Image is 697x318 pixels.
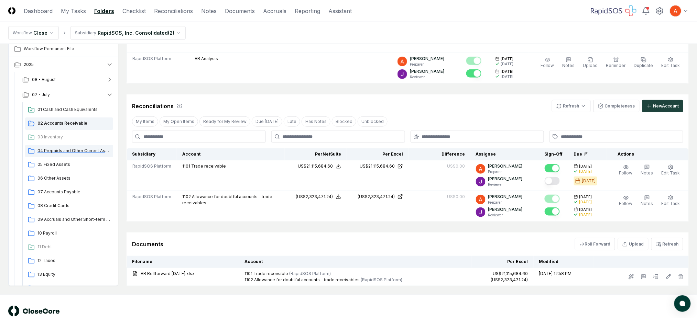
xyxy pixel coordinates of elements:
a: Notes [201,7,217,15]
span: Upload [583,63,598,68]
div: Subsidiary [75,30,96,36]
span: [DATE] [579,207,592,212]
span: RapidSOS Platform [132,194,171,200]
div: (US$2,323,471.24) [491,277,528,283]
p: Preparer [410,62,444,67]
button: Mark complete [545,164,560,172]
p: Reviewer [488,182,523,187]
th: Modified [534,256,594,268]
a: 07 Accounts Payable [25,186,113,198]
p: [PERSON_NAME] [410,56,444,62]
p: Preparer [488,200,523,205]
span: RapidSOS Platform [132,163,171,169]
th: Assignee [470,148,539,160]
span: Workflow Permanent File [24,46,113,52]
a: 11 Debt [25,241,113,253]
button: US$21,115,684.60 [298,163,341,169]
a: Workflow Permanent File [9,42,119,57]
span: 10 Payroll [37,230,110,236]
div: [DATE] [501,74,514,79]
a: 04 Prepaids and Other Current Assets [25,145,113,157]
span: Edit Task [662,201,680,206]
button: Mark complete [545,207,560,216]
a: Reporting [295,7,320,15]
button: Edit Task [660,56,682,70]
span: Allowance for doubtful accounts - trade receivables [182,194,272,205]
span: ( RapidSOS Platform ) [361,277,403,282]
button: 07 - July [17,87,119,102]
button: Roll Forward [575,238,615,250]
a: 10 Payroll [25,227,113,240]
button: Follow [540,56,556,70]
div: US$21,115,684.60 [360,163,395,169]
div: US$21,115,684.60 [493,271,528,277]
span: [DATE] [579,194,592,200]
p: Reviewer [410,75,444,80]
img: ACg8ocK3mdmu6YYpaRl40uhUUGu9oxSxFSb1vbjsnEih2JuwAH1PGA=s96-c [476,164,486,174]
span: ( RapidSOS Platform ) [290,271,331,276]
th: Account [239,256,472,268]
span: Duplicate [634,63,653,68]
a: (US$2,323,471.24) [352,194,403,200]
span: 04 Prepaids and Other Current Assets [37,148,110,154]
button: Refresh [552,100,591,112]
button: atlas-launcher [674,295,691,312]
div: 1101 Trade receivable [245,271,466,277]
span: RapidSOS Platform [132,56,171,62]
span: 2025 [24,61,34,68]
button: Upload [582,56,599,70]
a: Documents [225,7,255,15]
button: 08 - August [17,72,119,87]
nav: breadcrumb [8,26,186,40]
a: 06 Other Assets [25,172,113,185]
span: Notes [641,201,653,206]
button: Duplicate [633,56,655,70]
a: 03 Inventory [25,131,113,144]
span: 07 Accounts Payable [37,189,110,195]
p: [PERSON_NAME] [488,194,523,200]
div: Reconciliations [132,102,174,110]
th: Per Excel [472,256,534,268]
a: 13 Equity [25,269,113,281]
img: ACg8ocKTC56tjQR6-o9bi8poVV4j_qMfO6M0RniyL9InnBgkmYdNig=s96-c [476,177,486,186]
img: ACg8ocK3mdmu6YYpaRl40uhUUGu9oxSxFSb1vbjsnEih2JuwAH1PGA=s96-c [397,57,407,66]
button: Edit Task [660,163,682,178]
img: ACg8ocKTC56tjQR6-o9bi8poVV4j_qMfO6M0RniyL9InnBgkmYdNig=s96-c [476,207,486,217]
th: Filename [127,256,239,268]
button: Notes [640,163,655,178]
span: [DATE] [501,69,514,74]
div: [DATE] [501,61,514,67]
a: Dashboard [24,7,53,15]
th: Difference [409,148,470,160]
button: Refresh [651,238,683,250]
button: (US$2,323,471.24) [296,194,341,200]
div: [DATE] [579,200,592,205]
button: Due Today [252,116,282,127]
button: Completeness [593,100,640,112]
span: [DATE] [501,56,514,61]
button: Ready for My Review [199,116,250,127]
span: 07 - July [32,92,50,98]
span: 01 Cash and Cash Equivalents [37,106,110,113]
span: Follow [619,201,633,206]
a: Folders [94,7,114,15]
a: Reconciliations [154,7,193,15]
a: Checklist [122,7,146,15]
span: 11 Debt [37,244,110,250]
p: AR Analysis [195,56,218,62]
span: 05 Fixed Assets [37,161,110,168]
button: My Items [132,116,158,127]
button: My Open Items [160,116,198,127]
span: 08 Credit Cards [37,203,110,209]
button: Follow [618,163,634,178]
span: Reminder [606,63,626,68]
span: Follow [619,170,633,175]
button: Upload [618,238,649,250]
button: Reminder [605,56,627,70]
span: 08 - August [32,77,56,83]
th: Subsidiary [127,148,177,160]
button: Late [284,116,300,127]
a: Assistant [328,7,352,15]
a: 05 Fixed Assets [25,159,113,171]
img: logo [8,306,60,317]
